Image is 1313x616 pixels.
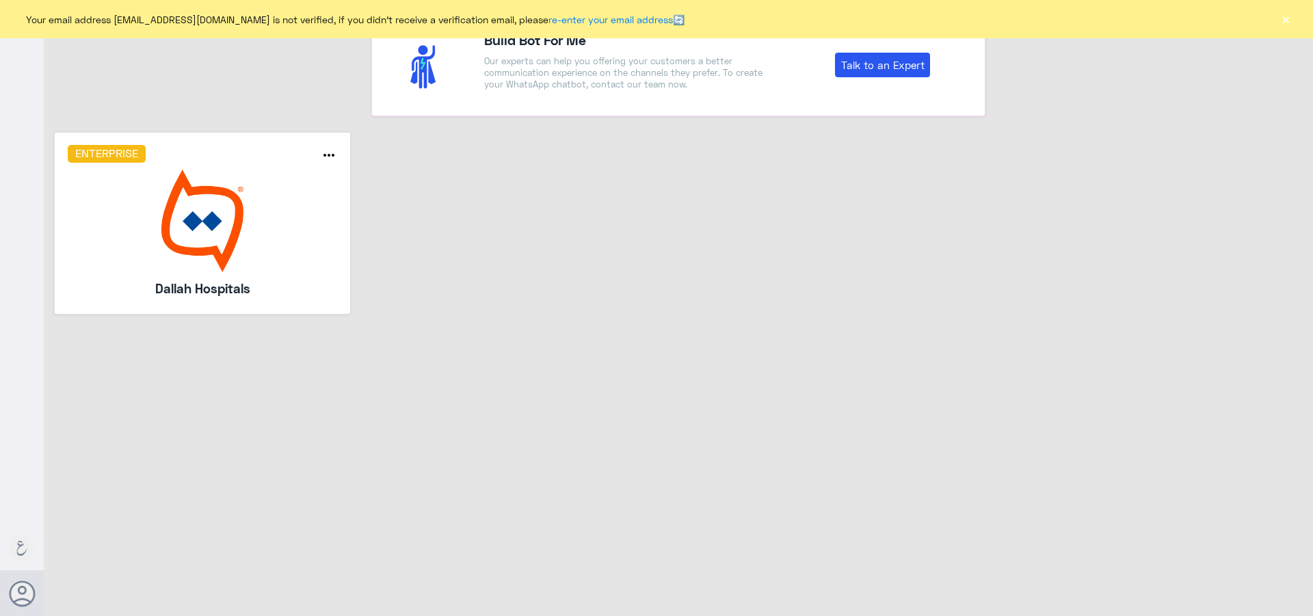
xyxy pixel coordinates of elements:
a: Talk to an Expert [835,53,930,77]
p: Our experts can help you offering your customers a better communication experience on the channel... [484,55,770,90]
h5: Dallah Hospitals [104,279,301,298]
h6: Enterprise [68,145,146,163]
i: more_horiz [321,147,337,163]
button: Avatar [9,580,35,606]
a: re-enter your email address [548,14,673,25]
button: × [1279,12,1292,26]
button: more_horiz [321,147,337,167]
h4: Build Bot For Me [484,29,770,50]
span: Your email address [EMAIL_ADDRESS][DOMAIN_NAME] is not verified, if you didn't receive a verifica... [26,12,685,27]
img: bot image [68,170,338,272]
